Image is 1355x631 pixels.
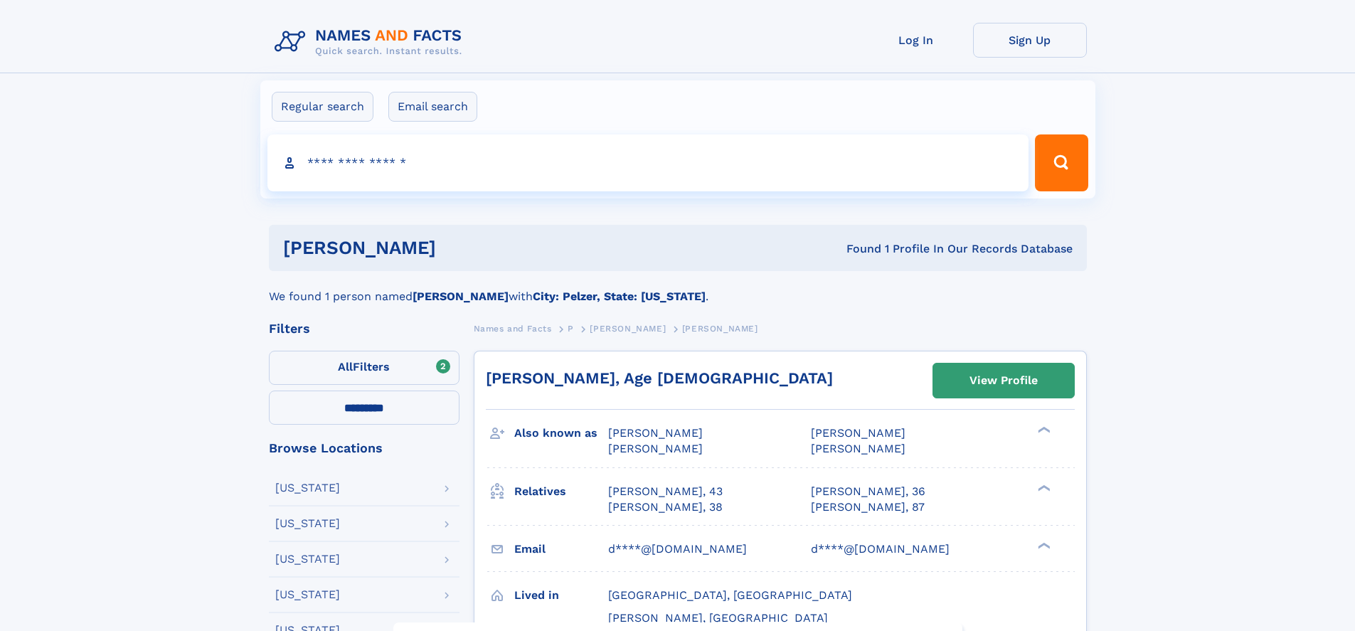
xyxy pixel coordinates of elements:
[608,611,828,625] span: [PERSON_NAME], [GEOGRAPHIC_DATA]
[811,499,925,515] a: [PERSON_NAME], 87
[514,537,608,561] h3: Email
[1035,134,1088,191] button: Search Button
[275,589,340,600] div: [US_STATE]
[641,241,1073,257] div: Found 1 Profile In Our Records Database
[969,364,1038,397] div: View Profile
[388,92,477,122] label: Email search
[608,499,723,515] a: [PERSON_NAME], 38
[811,442,905,455] span: [PERSON_NAME]
[338,360,353,373] span: All
[590,319,666,337] a: [PERSON_NAME]
[269,271,1087,305] div: We found 1 person named with .
[269,351,459,385] label: Filters
[973,23,1087,58] a: Sign Up
[682,324,758,334] span: [PERSON_NAME]
[275,482,340,494] div: [US_STATE]
[608,588,852,602] span: [GEOGRAPHIC_DATA], [GEOGRAPHIC_DATA]
[514,583,608,608] h3: Lived in
[275,518,340,529] div: [US_STATE]
[933,364,1074,398] a: View Profile
[1034,483,1051,492] div: ❯
[269,23,474,61] img: Logo Names and Facts
[514,421,608,445] h3: Also known as
[486,369,833,387] a: [PERSON_NAME], Age [DEMOGRAPHIC_DATA]
[275,553,340,565] div: [US_STATE]
[283,239,642,257] h1: [PERSON_NAME]
[811,484,925,499] a: [PERSON_NAME], 36
[514,479,608,504] h3: Relatives
[590,324,666,334] span: [PERSON_NAME]
[568,324,574,334] span: P
[1034,425,1051,435] div: ❯
[608,484,723,499] a: [PERSON_NAME], 43
[533,290,706,303] b: City: Pelzer, State: [US_STATE]
[267,134,1029,191] input: search input
[269,322,459,335] div: Filters
[608,442,703,455] span: [PERSON_NAME]
[269,442,459,455] div: Browse Locations
[608,426,703,440] span: [PERSON_NAME]
[859,23,973,58] a: Log In
[568,319,574,337] a: P
[272,92,373,122] label: Regular search
[474,319,552,337] a: Names and Facts
[1034,541,1051,550] div: ❯
[413,290,509,303] b: [PERSON_NAME]
[811,426,905,440] span: [PERSON_NAME]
